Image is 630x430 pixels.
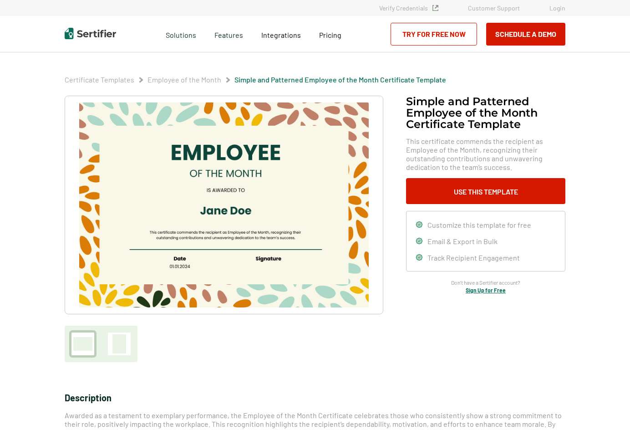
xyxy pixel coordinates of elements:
[65,392,112,403] span: Description
[427,253,520,262] span: Track Recipient Engagement
[468,4,520,12] a: Customer Support
[406,137,565,171] span: This certificate commends the recipient as Employee of the Month, recognizing their outstanding c...
[65,75,446,84] div: Breadcrumb
[234,75,446,84] a: Simple and Patterned Employee of the Month Certificate Template
[549,4,565,12] a: Login
[391,23,477,46] a: Try for Free Now
[466,287,506,293] a: Sign Up for Free
[147,75,221,84] a: Employee of the Month
[406,96,565,130] h1: Simple and Patterned Employee of the Month Certificate Template
[166,28,196,40] span: Solutions
[261,31,301,39] span: Integrations
[214,28,243,40] span: Features
[65,28,116,39] img: Sertifier | Digital Credentialing Platform
[451,278,520,287] span: Don’t have a Sertifier account?
[379,4,438,12] a: Verify Credentials
[432,5,438,11] img: Verified
[427,237,498,246] span: Email & Export in Bulk
[79,102,369,307] img: Simple and Patterned Employee of the Month Certificate Template
[406,178,565,204] button: Use This Template
[427,220,531,229] span: Customize this template for free
[319,31,341,39] span: Pricing
[261,28,301,40] a: Integrations
[319,28,341,40] a: Pricing
[65,75,134,84] a: Certificate Templates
